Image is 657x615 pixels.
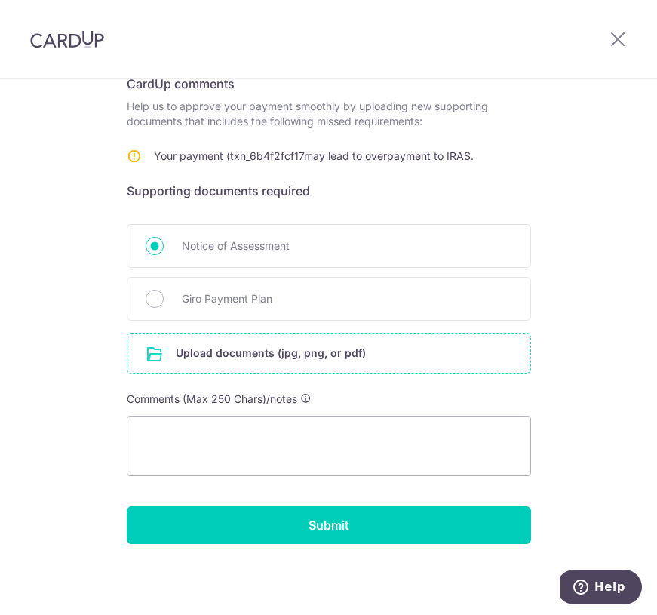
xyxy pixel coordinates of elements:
[154,149,474,162] span: Your payment (txn_6b4f2fcf17may lead to overpayment to IRAS.
[127,99,531,129] p: Help us to approve your payment smoothly by uploading new supporting documents that includes the ...
[127,392,297,405] span: Comments (Max 250 Chars)/notes
[182,237,512,255] span: Notice of Assessment
[127,506,531,544] input: Submit
[127,333,531,374] div: Upload documents (jpg, png, or pdf)
[127,75,531,93] h6: CardUp comments
[182,290,512,308] span: Giro Payment Plan
[560,570,642,607] iframe: Opens a widget where you can find more information
[127,182,531,200] h6: Supporting documents required
[30,30,104,48] img: CardUp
